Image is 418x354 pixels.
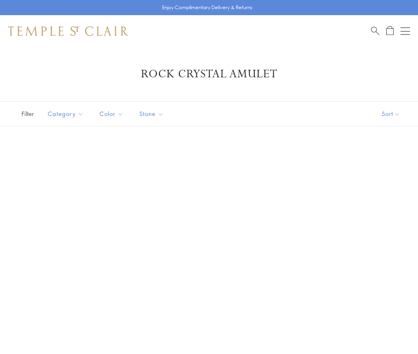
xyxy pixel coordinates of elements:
[8,26,128,36] img: Temple St. Clair
[94,105,129,123] button: Color
[20,67,398,81] h1: Rock Crystal Amulet
[162,4,252,12] p: Enjoy Complimentary Delivery & Returns
[400,26,410,36] button: Open navigation
[364,102,418,126] button: Show sort by
[135,109,170,119] span: Stone
[371,26,379,36] a: Search
[386,26,394,36] a: Open Shopping Bag
[42,105,90,123] button: Category
[44,109,90,119] span: Category
[133,105,170,123] button: Stone
[96,109,129,119] span: Color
